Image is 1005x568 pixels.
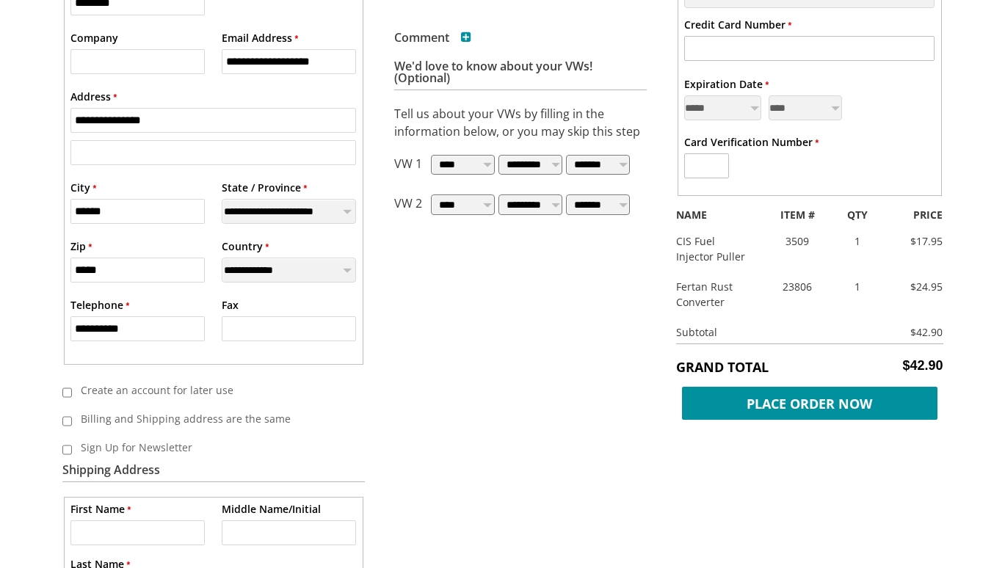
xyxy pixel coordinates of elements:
label: Expiration Date [684,76,769,92]
label: First Name [70,501,131,517]
h5: Grand Total [676,358,943,376]
div: PRICE [882,207,954,222]
div: $24.95 [882,279,954,294]
label: Create an account for later use [72,378,345,402]
label: Country [222,239,269,254]
div: 1 [833,233,882,249]
div: 23806 [761,279,834,294]
div: 3509 [761,233,834,249]
h3: We'd love to know about your VWs! (Optional) [394,60,647,90]
label: State / Province [222,180,307,195]
div: NAME [665,207,761,222]
label: Sign Up for Newsletter [72,435,345,459]
label: Billing and Shipping address are the same [72,407,345,431]
p: VW 1 [394,155,422,181]
div: 1 [833,279,882,294]
div: QTY [833,207,882,222]
label: Fax [222,297,239,313]
button: Place Order Now [676,383,943,416]
p: Tell us about your VWs by filling in the information below, or you may skip this step [394,105,647,140]
label: Email Address [222,30,298,45]
label: Company [70,30,118,45]
span: Place Order Now [682,387,937,420]
div: Subtotal [665,324,897,340]
div: $17.95 [882,233,954,249]
label: Credit Card Number [684,17,791,32]
label: Card Verification Number [684,134,819,150]
h3: Comment [394,32,471,43]
label: Middle Name/Initial [222,501,321,517]
div: ITEM # [761,207,834,222]
label: City [70,180,96,195]
div: Fertan Rust Converter [665,279,761,310]
label: Zip [70,239,92,254]
span: $42.90 [902,358,943,374]
p: VW 2 [394,194,422,220]
label: Telephone [70,297,129,313]
div: $42.90 [896,324,943,340]
label: Address [70,89,117,104]
div: CIS Fuel Injector Puller [665,233,761,264]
